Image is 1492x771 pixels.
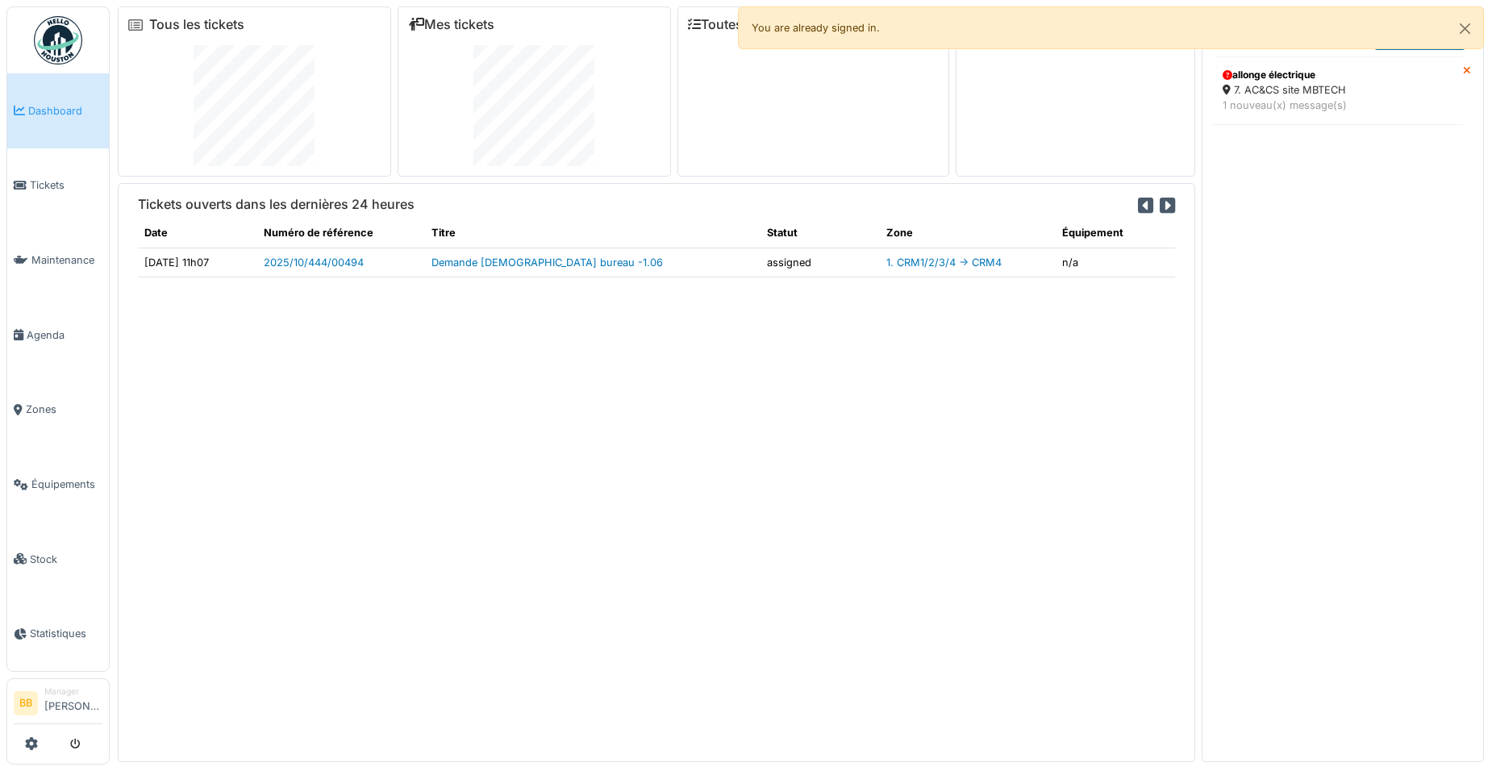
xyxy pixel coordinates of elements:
a: allonge électrique 7. AC&CS site MBTECH 1 nouveau(x) message(s) [1212,56,1463,124]
button: Close [1447,7,1483,50]
span: Agenda [27,327,102,343]
a: Équipements [7,447,109,522]
a: Dashboard [7,73,109,148]
a: Statistiques [7,597,109,672]
a: Zones [7,373,109,448]
td: assigned [761,248,880,277]
a: BB Manager[PERSON_NAME] [14,686,102,724]
h6: Tickets ouverts dans les dernières 24 heures [138,197,415,212]
td: n/a [1056,248,1175,277]
li: BB [14,691,38,715]
th: Zone [880,219,1056,248]
span: Statistiques [30,626,102,641]
a: Toutes les tâches [688,17,808,32]
span: Dashboard [28,103,102,119]
a: 2025/10/444/00494 [264,256,364,269]
li: [PERSON_NAME] [44,686,102,720]
a: Mes tickets [408,17,494,32]
a: Tous les tickets [149,17,244,32]
th: Titre [425,219,760,248]
a: Maintenance [7,223,109,298]
span: Maintenance [31,252,102,268]
div: Manager [44,686,102,698]
img: Badge_color-CXgf-gQk.svg [34,16,82,65]
a: Tickets [7,148,109,223]
span: Équipements [31,477,102,492]
a: Stock [7,522,109,597]
th: Numéro de référence [257,219,425,248]
span: Stock [30,552,102,567]
span: Tickets [30,177,102,193]
a: Agenda [7,298,109,373]
th: Statut [761,219,880,248]
div: 7. AC&CS site MBTECH [1223,82,1452,98]
th: Date [138,219,257,248]
div: You are already signed in. [738,6,1484,49]
a: Demande [DEMOGRAPHIC_DATA] bureau -1.06 [431,256,663,269]
td: [DATE] 11h07 [138,248,257,277]
a: 1. CRM1/2/3/4 -> CRM4 [886,256,1002,269]
div: 1 nouveau(x) message(s) [1223,98,1452,113]
span: Zones [26,402,102,417]
div: allonge électrique [1223,68,1452,82]
th: Équipement [1056,219,1175,248]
